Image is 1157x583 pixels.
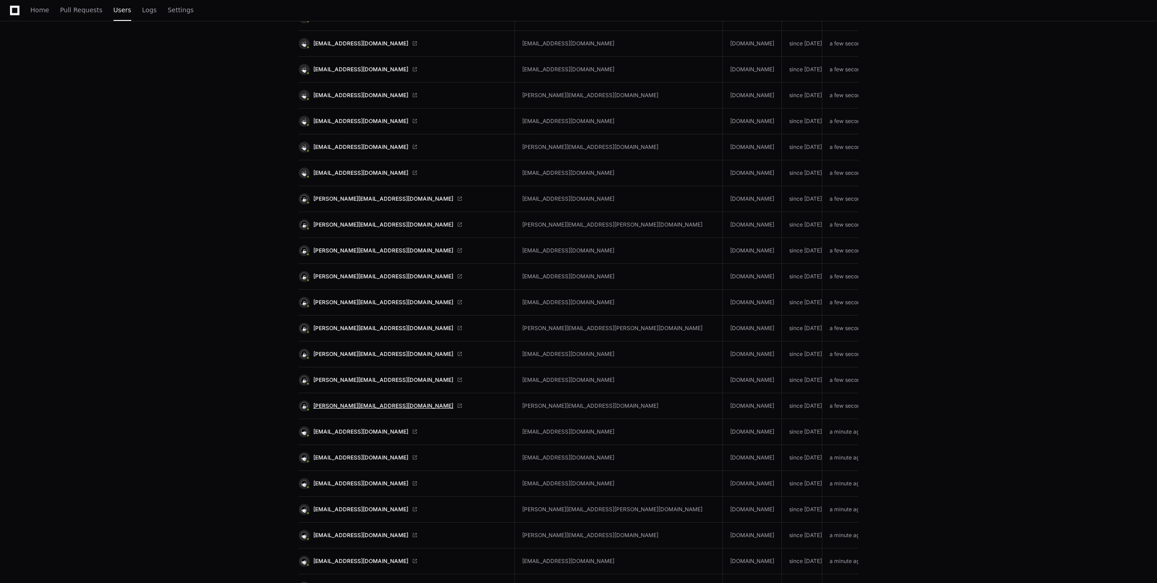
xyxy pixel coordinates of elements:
[723,393,782,419] td: [DOMAIN_NAME]
[515,57,723,83] td: [EMAIL_ADDRESS][DOMAIN_NAME]
[313,506,408,513] span: [EMAIL_ADDRESS][DOMAIN_NAME]
[723,31,782,57] td: [DOMAIN_NAME]
[300,401,308,410] img: 16.svg
[299,504,507,515] a: [EMAIL_ADDRESS][DOMAIN_NAME]
[142,7,157,13] span: Logs
[300,557,308,565] img: 1.svg
[299,349,507,360] a: [PERSON_NAME][EMAIL_ADDRESS][DOMAIN_NAME]
[300,168,308,177] img: 4.svg
[723,57,782,83] td: [DOMAIN_NAME]
[822,419,878,445] td: a minute ago
[515,290,723,316] td: [EMAIL_ADDRESS][DOMAIN_NAME]
[723,238,782,264] td: [DOMAIN_NAME]
[313,66,408,73] span: [EMAIL_ADDRESS][DOMAIN_NAME]
[782,160,822,186] td: since [DATE]
[782,341,822,367] td: since [DATE]
[300,220,308,229] img: 16.svg
[723,497,782,523] td: [DOMAIN_NAME]
[723,290,782,316] td: [DOMAIN_NAME]
[782,212,822,238] td: since [DATE]
[822,238,878,264] td: a few seconds ago
[723,419,782,445] td: [DOMAIN_NAME]
[723,341,782,367] td: [DOMAIN_NAME]
[515,212,723,238] td: [PERSON_NAME][EMAIL_ADDRESS][PERSON_NAME][DOMAIN_NAME]
[822,186,878,212] td: a few seconds ago
[822,57,878,83] td: a few seconds ago
[782,290,822,316] td: since [DATE]
[299,116,507,127] a: [EMAIL_ADDRESS][DOMAIN_NAME]
[168,7,193,13] span: Settings
[782,393,822,419] td: since [DATE]
[313,351,453,358] span: [PERSON_NAME][EMAIL_ADDRESS][DOMAIN_NAME]
[782,548,822,574] td: since [DATE]
[782,471,822,497] td: since [DATE]
[300,194,308,203] img: 16.svg
[822,445,878,471] td: a minute ago
[313,247,453,254] span: [PERSON_NAME][EMAIL_ADDRESS][DOMAIN_NAME]
[300,91,308,99] img: 4.svg
[782,367,822,393] td: since [DATE]
[822,212,878,238] td: a few seconds ago
[313,195,453,203] span: [PERSON_NAME][EMAIL_ADDRESS][DOMAIN_NAME]
[299,271,507,282] a: [PERSON_NAME][EMAIL_ADDRESS][DOMAIN_NAME]
[822,290,878,316] td: a few seconds ago
[300,350,308,358] img: 16.svg
[300,65,308,74] img: 4.svg
[782,523,822,548] td: since [DATE]
[313,558,408,565] span: [EMAIL_ADDRESS][DOMAIN_NAME]
[299,193,507,204] a: [PERSON_NAME][EMAIL_ADDRESS][DOMAIN_NAME]
[313,402,453,410] span: [PERSON_NAME][EMAIL_ADDRESS][DOMAIN_NAME]
[822,264,878,290] td: a few seconds ago
[313,118,408,125] span: [EMAIL_ADDRESS][DOMAIN_NAME]
[515,393,723,419] td: [PERSON_NAME][EMAIL_ADDRESS][DOMAIN_NAME]
[299,478,507,489] a: [EMAIL_ADDRESS][DOMAIN_NAME]
[782,109,822,134] td: since [DATE]
[299,142,507,153] a: [EMAIL_ADDRESS][DOMAIN_NAME]
[515,264,723,290] td: [EMAIL_ADDRESS][DOMAIN_NAME]
[782,134,822,160] td: since [DATE]
[299,556,507,567] a: [EMAIL_ADDRESS][DOMAIN_NAME]
[515,445,723,471] td: [EMAIL_ADDRESS][DOMAIN_NAME]
[822,160,878,186] td: a few seconds ago
[300,531,308,539] img: 1.svg
[299,426,507,437] a: [EMAIL_ADDRESS][DOMAIN_NAME]
[515,341,723,367] td: [EMAIL_ADDRESS][DOMAIN_NAME]
[299,297,507,308] a: [PERSON_NAME][EMAIL_ADDRESS][DOMAIN_NAME]
[515,160,723,186] td: [EMAIL_ADDRESS][DOMAIN_NAME]
[313,454,408,461] span: [EMAIL_ADDRESS][DOMAIN_NAME]
[723,109,782,134] td: [DOMAIN_NAME]
[30,7,49,13] span: Home
[313,480,408,487] span: [EMAIL_ADDRESS][DOMAIN_NAME]
[782,497,822,523] td: since [DATE]
[515,419,723,445] td: [EMAIL_ADDRESS][DOMAIN_NAME]
[822,367,878,393] td: a few seconds ago
[822,393,878,419] td: a few seconds ago
[723,471,782,497] td: [DOMAIN_NAME]
[313,376,453,384] span: [PERSON_NAME][EMAIL_ADDRESS][DOMAIN_NAME]
[300,39,308,48] img: 4.svg
[300,453,308,462] img: 1.svg
[515,497,723,523] td: [PERSON_NAME][EMAIL_ADDRESS][PERSON_NAME][DOMAIN_NAME]
[313,428,408,435] span: [EMAIL_ADDRESS][DOMAIN_NAME]
[723,316,782,341] td: [DOMAIN_NAME]
[300,117,308,125] img: 4.svg
[822,31,878,57] td: a few seconds ago
[515,316,723,341] td: [PERSON_NAME][EMAIL_ADDRESS][PERSON_NAME][DOMAIN_NAME]
[515,548,723,574] td: [EMAIL_ADDRESS][DOMAIN_NAME]
[782,316,822,341] td: since [DATE]
[515,238,723,264] td: [EMAIL_ADDRESS][DOMAIN_NAME]
[782,264,822,290] td: since [DATE]
[782,186,822,212] td: since [DATE]
[723,523,782,548] td: [DOMAIN_NAME]
[299,400,507,411] a: [PERSON_NAME][EMAIL_ADDRESS][DOMAIN_NAME]
[723,445,782,471] td: [DOMAIN_NAME]
[300,143,308,151] img: 4.svg
[782,238,822,264] td: since [DATE]
[515,186,723,212] td: [EMAIL_ADDRESS][DOMAIN_NAME]
[299,375,507,385] a: [PERSON_NAME][EMAIL_ADDRESS][DOMAIN_NAME]
[313,299,453,306] span: [PERSON_NAME][EMAIL_ADDRESS][DOMAIN_NAME]
[60,7,102,13] span: Pull Requests
[299,90,507,101] a: [EMAIL_ADDRESS][DOMAIN_NAME]
[299,219,507,230] a: [PERSON_NAME][EMAIL_ADDRESS][DOMAIN_NAME]
[515,471,723,497] td: [EMAIL_ADDRESS][DOMAIN_NAME]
